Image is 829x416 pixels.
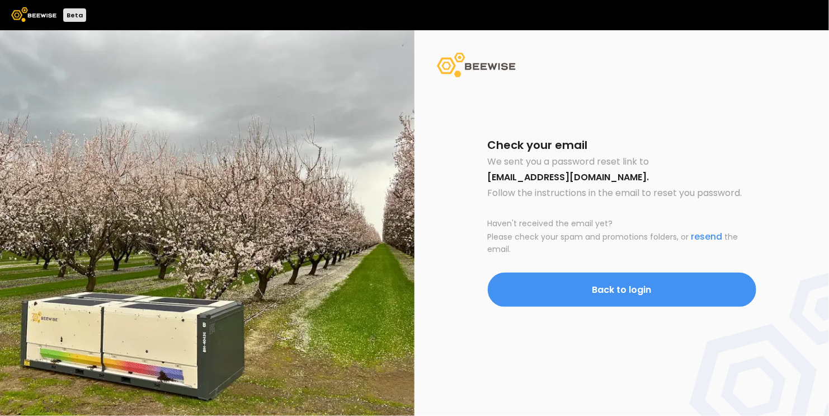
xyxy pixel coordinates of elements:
[592,283,652,297] span: Back to login
[488,273,756,307] button: Back to login
[63,8,86,22] div: Beta
[488,218,756,255] p: Haven't received the email yet? Please check your spam and promotions folders, or the email.
[488,155,756,169] p: We sent you a password reset link to
[488,186,756,200] p: Follow the instructions in the email to reset you password.
[691,230,723,244] button: resend
[488,139,756,151] h2: Check your email
[11,7,56,22] img: Beewise logo
[488,173,756,182] p: [EMAIL_ADDRESS][DOMAIN_NAME] .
